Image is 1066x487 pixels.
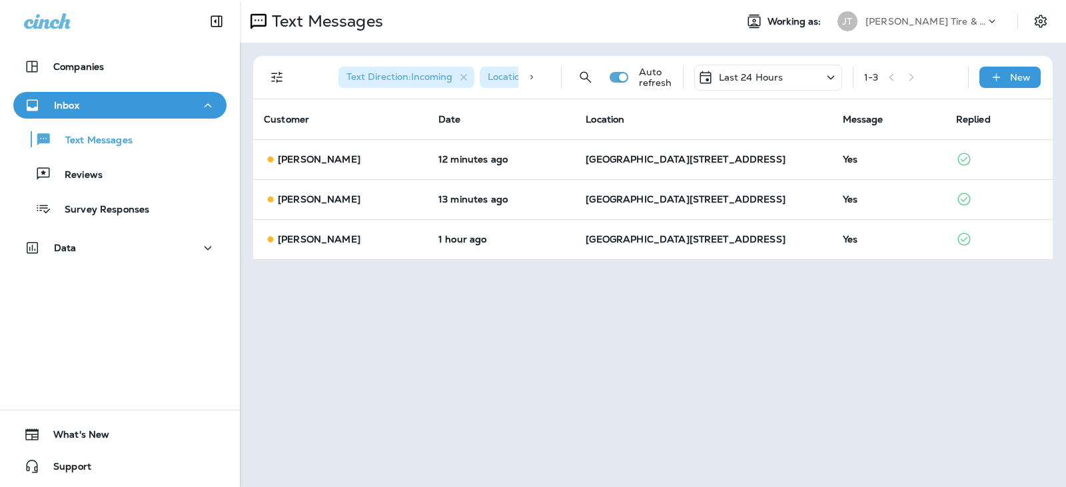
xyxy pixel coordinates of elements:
[51,169,103,182] p: Reviews
[1029,9,1053,33] button: Settings
[956,113,991,125] span: Replied
[864,72,878,83] div: 1 - 3
[264,113,309,125] span: Customer
[438,154,564,165] p: Oct 14, 2025 09:47 AM
[346,71,452,83] span: Text Direction : Incoming
[54,100,79,111] p: Inbox
[865,16,985,27] p: [PERSON_NAME] Tire & Auto
[639,67,672,88] p: Auto refresh
[837,11,857,31] div: JT
[54,243,77,253] p: Data
[13,92,227,119] button: Inbox
[13,53,227,80] button: Companies
[843,194,935,205] div: Yes
[13,421,227,448] button: What's New
[843,234,935,244] div: Yes
[768,16,824,27] span: Working as:
[13,235,227,261] button: Data
[1010,72,1031,83] p: New
[278,154,360,165] p: [PERSON_NAME]
[266,11,383,31] p: Text Messages
[13,195,227,223] button: Survey Responses
[586,153,786,165] span: [GEOGRAPHIC_DATA][STREET_ADDRESS]
[338,67,474,88] div: Text Direction:Incoming
[40,429,109,445] span: What's New
[13,125,227,153] button: Text Messages
[53,61,104,72] p: Companies
[586,193,786,205] span: [GEOGRAPHIC_DATA][STREET_ADDRESS]
[51,204,149,217] p: Survey Responses
[480,67,720,88] div: Location:[GEOGRAPHIC_DATA][STREET_ADDRESS]
[843,154,935,165] div: Yes
[572,64,599,91] button: Search Messages
[438,194,564,205] p: Oct 14, 2025 09:47 AM
[40,461,91,477] span: Support
[438,113,461,125] span: Date
[438,234,564,244] p: Oct 14, 2025 09:00 AM
[843,113,883,125] span: Message
[198,8,235,35] button: Collapse Sidebar
[278,194,360,205] p: [PERSON_NAME]
[278,234,360,244] p: [PERSON_NAME]
[719,72,784,83] p: Last 24 Hours
[264,64,290,91] button: Filters
[488,71,725,83] span: Location : [GEOGRAPHIC_DATA][STREET_ADDRESS]
[586,113,624,125] span: Location
[13,453,227,480] button: Support
[52,135,133,147] p: Text Messages
[586,233,786,245] span: [GEOGRAPHIC_DATA][STREET_ADDRESS]
[13,160,227,188] button: Reviews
